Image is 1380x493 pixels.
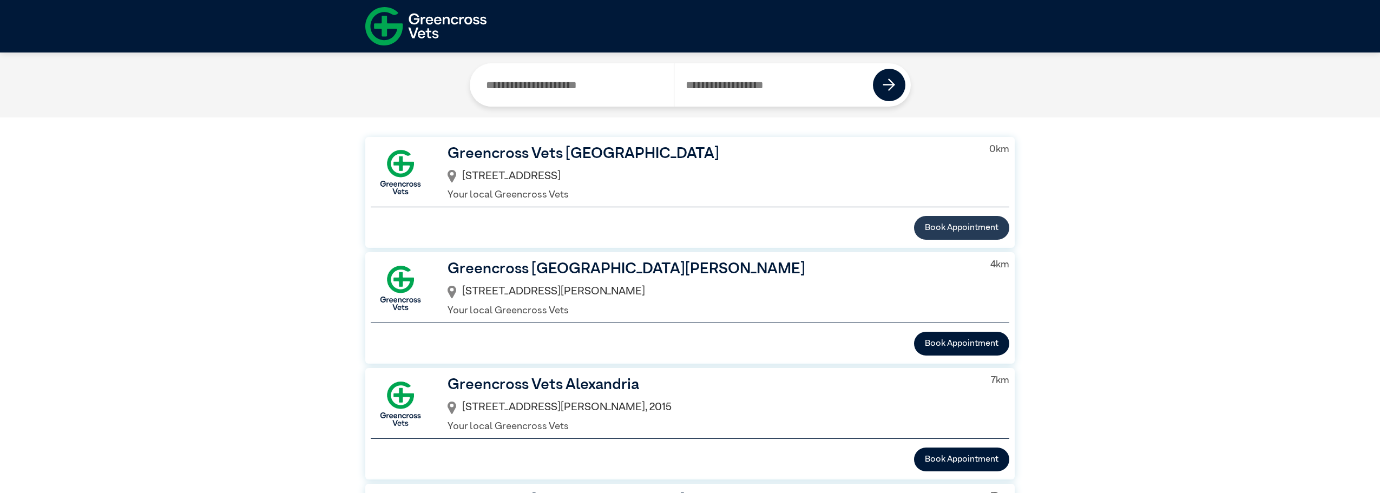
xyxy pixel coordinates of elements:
[448,419,974,434] p: Your local Greencross Vets
[448,304,973,318] p: Your local Greencross Vets
[365,3,487,50] img: f-logo
[371,258,430,318] img: GX-Square.png
[448,165,972,188] div: [STREET_ADDRESS]
[991,373,1009,388] p: 7 km
[674,63,873,107] input: Search by Postcode
[448,142,972,165] h3: Greencross Vets [GEOGRAPHIC_DATA]
[989,142,1009,157] p: 0 km
[448,280,973,304] div: [STREET_ADDRESS][PERSON_NAME]
[371,374,430,433] img: GX-Square.png
[448,373,974,396] h3: Greencross Vets Alexandria
[914,216,1009,240] button: Book Appointment
[448,188,972,202] p: Your local Greencross Vets
[475,63,674,107] input: Search by Clinic Name
[883,78,896,91] img: icon-right
[371,142,430,202] img: GX-Square.png
[448,396,974,419] div: [STREET_ADDRESS][PERSON_NAME], 2015
[914,448,1009,471] button: Book Appointment
[914,332,1009,356] button: Book Appointment
[448,258,973,280] h3: Greencross [GEOGRAPHIC_DATA][PERSON_NAME]
[990,258,1009,272] p: 4 km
